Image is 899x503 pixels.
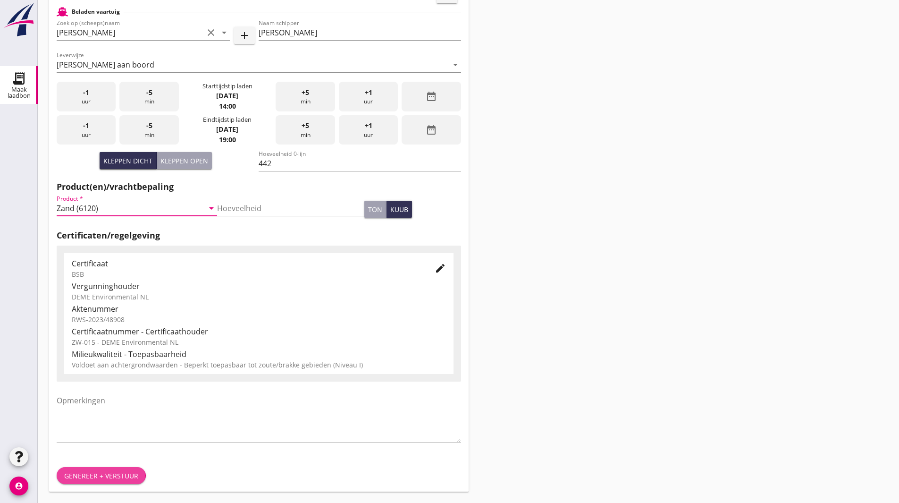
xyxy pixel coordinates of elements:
strong: 19:00 [219,135,236,144]
button: ton [364,201,386,218]
div: uur [339,82,398,111]
div: min [276,82,335,111]
div: uur [57,82,116,111]
span: +5 [302,87,309,98]
div: Kleppen open [160,156,208,166]
div: Kleppen dicht [103,156,152,166]
textarea: Opmerkingen [57,393,461,443]
div: Eindtijdstip laden [203,115,252,124]
div: BSB [72,269,420,279]
div: min [119,82,178,111]
div: DEME Environmental NL [72,292,446,302]
input: Zoek op (scheeps)naam [57,25,203,40]
strong: [DATE] [216,125,238,134]
div: Vergunninghouder [72,281,446,292]
button: kuub [386,201,412,218]
div: ton [368,205,382,214]
i: date_range [426,124,437,136]
div: [PERSON_NAME] aan boord [57,60,154,69]
i: arrow_drop_down [206,203,217,214]
button: Kleppen open [157,152,212,169]
div: ZW-015 - DEME Environmental NL [72,337,446,347]
i: arrow_drop_down [450,59,461,70]
img: logo-small.a267ee39.svg [2,2,36,37]
span: -5 [146,120,152,131]
input: Hoeveelheid [217,201,364,216]
input: Product * [57,201,204,216]
input: Hoeveelheid 0-lijn [259,156,461,171]
h2: Beladen vaartuig [72,8,120,16]
input: Naam schipper [259,25,461,40]
div: Genereer + verstuur [64,471,138,481]
i: date_range [426,91,437,102]
div: Certificaat [72,258,420,269]
div: Aktenummer [72,303,446,315]
div: Milieukwaliteit - Toepasbaarheid [72,349,446,360]
h2: Certificaten/regelgeving [57,229,461,242]
div: min [119,115,178,145]
button: Kleppen dicht [100,152,157,169]
button: Genereer + verstuur [57,467,146,484]
div: min [276,115,335,145]
strong: [DATE] [216,91,238,100]
h2: Product(en)/vrachtbepaling [57,180,461,193]
span: -5 [146,87,152,98]
div: uur [339,115,398,145]
span: +1 [365,87,372,98]
i: account_circle [9,477,28,495]
strong: 14:00 [219,102,236,111]
i: edit [435,263,446,274]
div: Voldoet aan achtergrondwaarden - Beperkt toepasbaar tot zoute/brakke gebieden (Niveau I) [72,360,446,370]
span: -1 [83,87,89,98]
div: RWS-2023/48908 [72,315,446,324]
span: +5 [302,120,309,131]
div: kuub [390,205,408,214]
div: Certificaatnummer - Certificaathouder [72,326,446,337]
i: arrow_drop_down [218,27,230,38]
i: add [239,30,250,41]
div: Starttijdstip laden [202,82,252,91]
div: uur [57,115,116,145]
span: -1 [83,120,89,131]
span: +1 [365,120,372,131]
i: clear [205,27,217,38]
